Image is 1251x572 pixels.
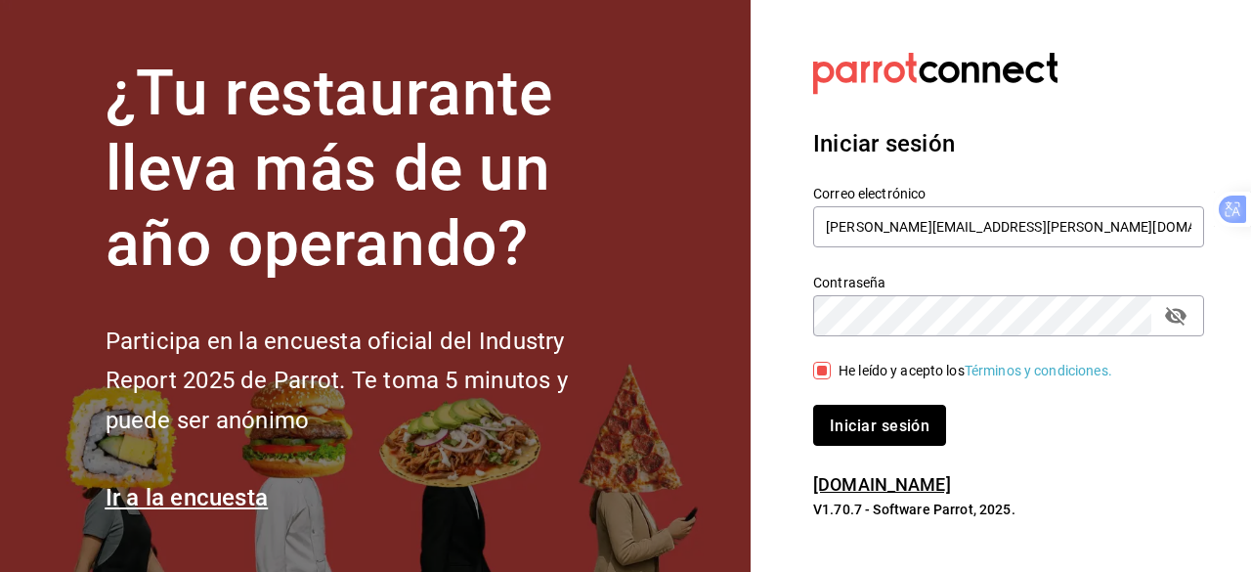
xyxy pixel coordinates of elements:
button: Iniciar sesión [813,405,946,446]
a: [DOMAIN_NAME] [813,474,951,495]
font: Participa en la encuesta oficial del Industry Report 2025 de Parrot. Te toma 5 minutos y puede se... [106,328,568,435]
font: Iniciar sesión [813,130,955,157]
font: He leído y acepto los [839,363,965,378]
input: Ingresa tu correo electrónico [813,206,1204,247]
a: Ir a la encuesta [106,484,269,511]
font: Contraseña [813,275,885,290]
button: campo de contraseña [1159,299,1192,332]
font: Correo electrónico [813,186,926,201]
a: Términos y condiciones. [965,363,1112,378]
font: V1.70.7 - Software Parrot, 2025. [813,502,1015,517]
font: ¿Tu restaurante lleva más de un año operando? [106,57,553,281]
font: Iniciar sesión [830,416,929,434]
